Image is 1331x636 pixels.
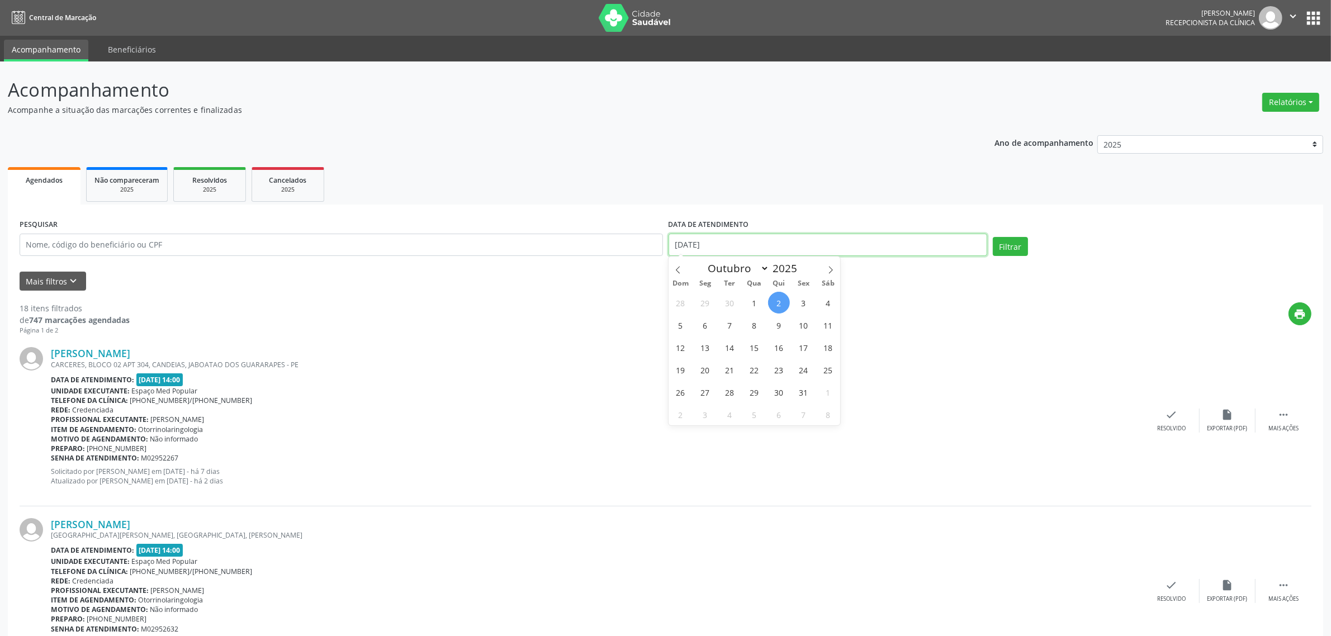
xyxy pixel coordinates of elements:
span: Seg [693,280,718,287]
b: Unidade executante: [51,386,130,396]
span: Credenciada [73,405,114,415]
span: Outubro 17, 2025 [793,336,814,358]
span: Outubro 12, 2025 [670,336,691,358]
span: Novembro 2, 2025 [670,404,691,425]
img: img [20,347,43,371]
span: Outubro 20, 2025 [694,359,716,381]
b: Senha de atendimento: [51,453,139,463]
i:  [1277,579,1290,591]
span: Outubro 16, 2025 [768,336,790,358]
span: Setembro 30, 2025 [719,292,741,314]
b: Telefone da clínica: [51,396,128,405]
span: Outubro 23, 2025 [768,359,790,381]
i: insert_drive_file [1221,409,1234,421]
span: M02952267 [141,453,179,463]
input: Year [769,261,806,276]
strong: 747 marcações agendadas [29,315,130,325]
i: print [1294,308,1306,320]
span: Outubro 8, 2025 [743,314,765,336]
span: Novembro 1, 2025 [817,381,839,403]
i: check [1166,579,1178,591]
span: Cancelados [269,175,307,185]
span: Outubro 10, 2025 [793,314,814,336]
div: CARCERES, BLOCO 02 APT 304, CANDEIAS, JABOATAO DOS GUARARAPES - PE [51,360,1144,369]
span: Novembro 5, 2025 [743,404,765,425]
span: Sex [792,280,816,287]
span: [PHONE_NUMBER] [87,444,147,453]
span: Outubro 25, 2025 [817,359,839,381]
button: Filtrar [993,237,1028,256]
b: Motivo de agendamento: [51,434,148,444]
span: [DATE] 14:00 [136,544,183,557]
span: Dom [669,280,693,287]
b: Unidade executante: [51,557,130,566]
i: check [1166,409,1178,421]
b: Telefone da clínica: [51,567,128,576]
span: Não informado [150,605,198,614]
span: Otorrinolaringologia [139,595,203,605]
b: Motivo de agendamento: [51,605,148,614]
a: Beneficiários [100,40,164,59]
span: Otorrinolaringologia [139,425,203,434]
span: Outubro 31, 2025 [793,381,814,403]
b: Item de agendamento: [51,595,136,605]
span: [PERSON_NAME] [151,415,205,424]
div: Página 1 de 2 [20,326,130,335]
a: [PERSON_NAME] [51,347,130,359]
span: Novembro 4, 2025 [719,404,741,425]
span: Outubro 26, 2025 [670,381,691,403]
button: apps [1304,8,1323,28]
span: [PHONE_NUMBER]/[PHONE_NUMBER] [130,567,253,576]
span: Recepcionista da clínica [1166,18,1255,27]
div: [PERSON_NAME] [1166,8,1255,18]
span: Qui [767,280,792,287]
div: Resolvido [1157,595,1186,603]
span: Outubro 24, 2025 [793,359,814,381]
button: Relatórios [1262,93,1319,112]
p: Acompanhamento [8,76,929,104]
button: Mais filtroskeyboard_arrow_down [20,272,86,291]
i: insert_drive_file [1221,579,1234,591]
span: Central de Marcação [29,13,96,22]
b: Profissional executante: [51,586,149,595]
button:  [1282,6,1304,30]
span: Outubro 2, 2025 [768,292,790,314]
div: Resolvido [1157,425,1186,433]
span: Outubro 7, 2025 [719,314,741,336]
span: Outubro 1, 2025 [743,292,765,314]
label: DATA DE ATENDIMENTO [669,216,749,234]
span: Novembro 3, 2025 [694,404,716,425]
b: Rede: [51,576,70,586]
span: Não informado [150,434,198,444]
span: Outubro 11, 2025 [817,314,839,336]
span: Outubro 30, 2025 [768,381,790,403]
p: Acompanhe a situação das marcações correntes e finalizadas [8,104,929,116]
span: Outubro 6, 2025 [694,314,716,336]
span: Outubro 28, 2025 [719,381,741,403]
span: Outubro 29, 2025 [743,381,765,403]
span: Espaço Med Popular [132,557,198,566]
span: [PERSON_NAME] [151,586,205,595]
b: Rede: [51,405,70,415]
label: PESQUISAR [20,216,58,234]
p: Solicitado por [PERSON_NAME] em [DATE] - há 7 dias Atualizado por [PERSON_NAME] em [DATE] - há 2 ... [51,467,1144,486]
span: Agendados [26,175,63,185]
span: Espaço Med Popular [132,386,198,396]
b: Item de agendamento: [51,425,136,434]
b: Senha de atendimento: [51,624,139,634]
span: M02952632 [141,624,179,634]
span: Outubro 13, 2025 [694,336,716,358]
span: Outubro 21, 2025 [719,359,741,381]
input: Selecione um intervalo [669,234,987,256]
span: Setembro 28, 2025 [670,292,691,314]
div: 2025 [94,186,159,194]
span: Outubro 22, 2025 [743,359,765,381]
div: [GEOGRAPHIC_DATA][PERSON_NAME], [GEOGRAPHIC_DATA], [PERSON_NAME] [51,530,1144,540]
div: Exportar (PDF) [1207,425,1248,433]
span: Outubro 18, 2025 [817,336,839,358]
span: [PHONE_NUMBER] [87,614,147,624]
span: [PHONE_NUMBER]/[PHONE_NUMBER] [130,396,253,405]
div: Exportar (PDF) [1207,595,1248,603]
p: Ano de acompanhamento [994,135,1093,149]
span: Novembro 7, 2025 [793,404,814,425]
